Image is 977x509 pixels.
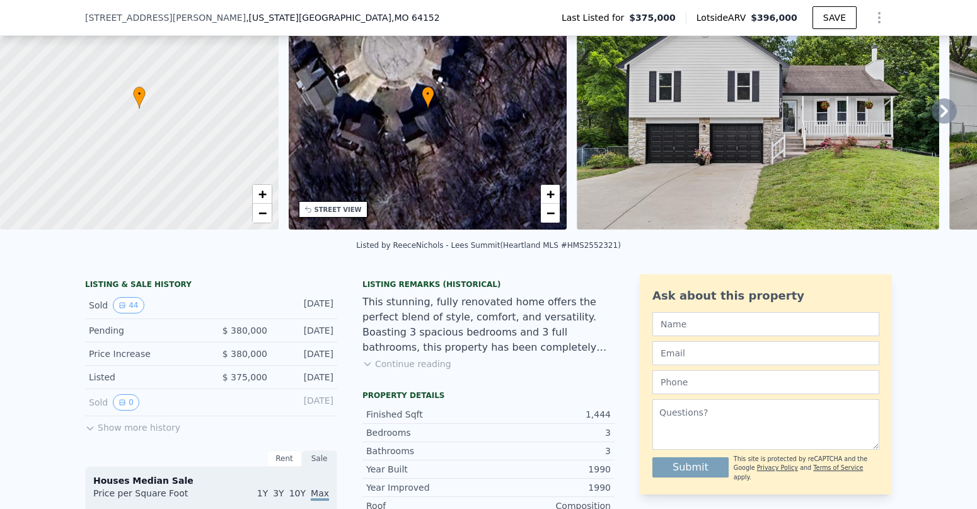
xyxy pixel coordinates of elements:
[277,297,333,313] div: [DATE]
[85,11,246,24] span: [STREET_ADDRESS][PERSON_NAME]
[223,372,267,382] span: $ 375,000
[362,279,615,290] div: Listing Remarks (Historical)
[133,86,146,108] div: •
[277,394,333,411] div: [DATE]
[223,325,267,336] span: $ 380,000
[422,86,434,108] div: •
[734,455,879,482] div: This site is protected by reCAPTCHA and the Google and apply.
[652,370,879,394] input: Phone
[302,450,337,467] div: Sale
[489,408,611,421] div: 1,444
[541,204,560,223] a: Zoom out
[489,463,611,476] div: 1990
[311,488,329,501] span: Max
[93,474,329,487] div: Houses Median Sale
[751,13,797,23] span: $396,000
[652,312,879,336] input: Name
[267,450,302,467] div: Rent
[253,204,272,223] a: Zoom out
[113,297,144,313] button: View historical data
[113,394,139,411] button: View historical data
[273,488,284,498] span: 3Y
[366,408,489,421] div: Finished Sqft
[652,287,879,305] div: Ask about this property
[652,341,879,365] input: Email
[89,324,201,337] div: Pending
[867,5,892,30] button: Show Options
[362,295,615,355] div: This stunning, fully renovated home offers the perfect blend of style, comfort, and versatility. ...
[489,445,611,457] div: 3
[366,426,489,439] div: Bedrooms
[89,394,201,411] div: Sold
[89,297,201,313] div: Sold
[258,205,266,221] span: −
[85,416,180,434] button: Show more history
[289,488,306,498] span: 10Y
[757,464,798,471] a: Privacy Policy
[697,11,751,24] span: Lotside ARV
[546,205,555,221] span: −
[629,11,676,24] span: $375,000
[258,186,266,202] span: +
[89,371,201,383] div: Listed
[813,464,863,471] a: Terms of Service
[391,13,440,23] span: , MO 64152
[422,88,434,100] span: •
[812,6,857,29] button: SAVE
[362,390,615,401] div: Property details
[356,241,621,250] div: Listed by ReeceNichols - Lees Summit (Heartland MLS #HMS2552321)
[366,445,489,457] div: Bathrooms
[489,481,611,494] div: 1990
[362,358,451,370] button: Continue reading
[223,349,267,359] span: $ 380,000
[366,463,489,476] div: Year Built
[85,279,337,292] div: LISTING & SALE HISTORY
[489,426,611,439] div: 3
[277,371,333,383] div: [DATE]
[133,88,146,100] span: •
[277,348,333,360] div: [DATE]
[246,11,439,24] span: , [US_STATE][GEOGRAPHIC_DATA]
[366,481,489,494] div: Year Improved
[541,185,560,204] a: Zoom in
[257,488,268,498] span: 1Y
[253,185,272,204] a: Zoom in
[562,11,629,24] span: Last Listed for
[93,487,211,507] div: Price per Square Foot
[315,205,362,214] div: STREET VIEW
[277,324,333,337] div: [DATE]
[652,457,729,477] button: Submit
[546,186,555,202] span: +
[89,348,201,360] div: Price Increase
